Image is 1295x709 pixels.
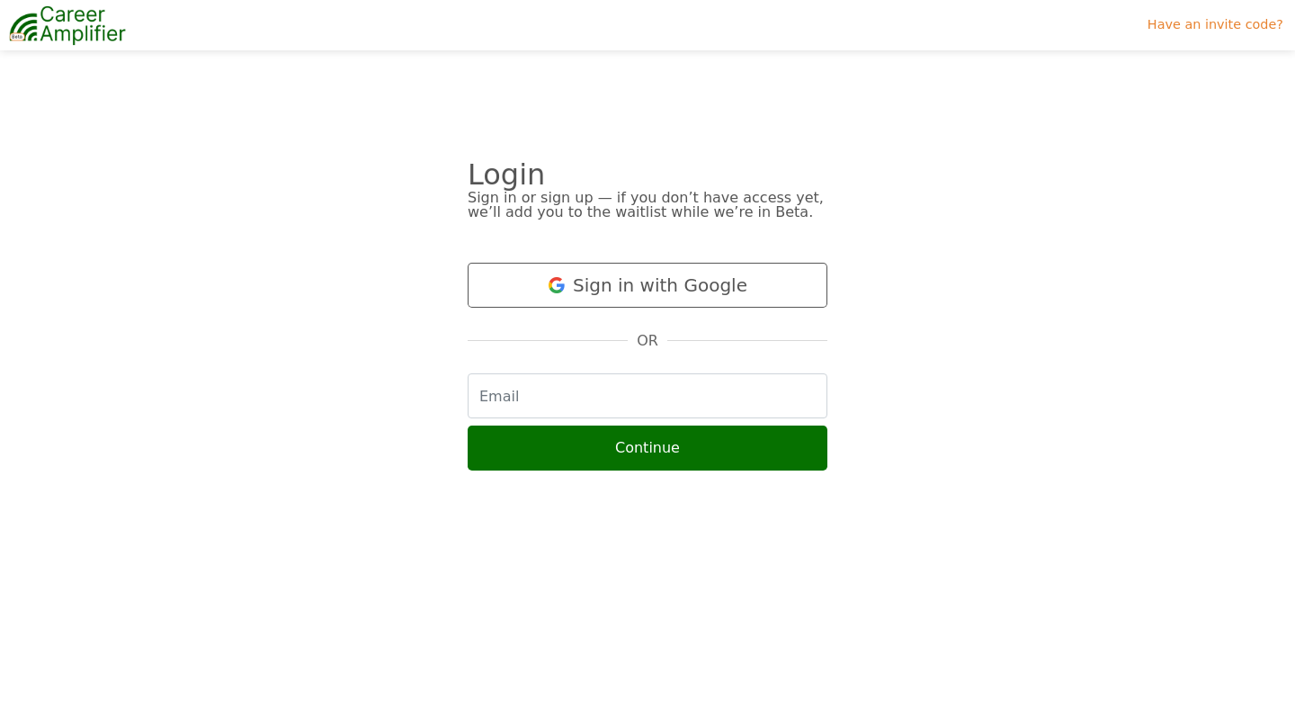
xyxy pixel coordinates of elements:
[9,3,126,48] img: career-amplifier-logo.png
[1140,8,1291,42] a: Have an invite code?
[468,263,827,308] button: Sign in with Google
[468,167,827,182] div: Login
[637,330,658,352] span: OR
[468,191,827,220] div: Sign in or sign up — if you don’t have access yet, we’ll add you to the waitlist while we’re in B...
[468,426,827,471] button: Continue
[468,373,827,418] input: Email
[548,276,566,294] img: Google logo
